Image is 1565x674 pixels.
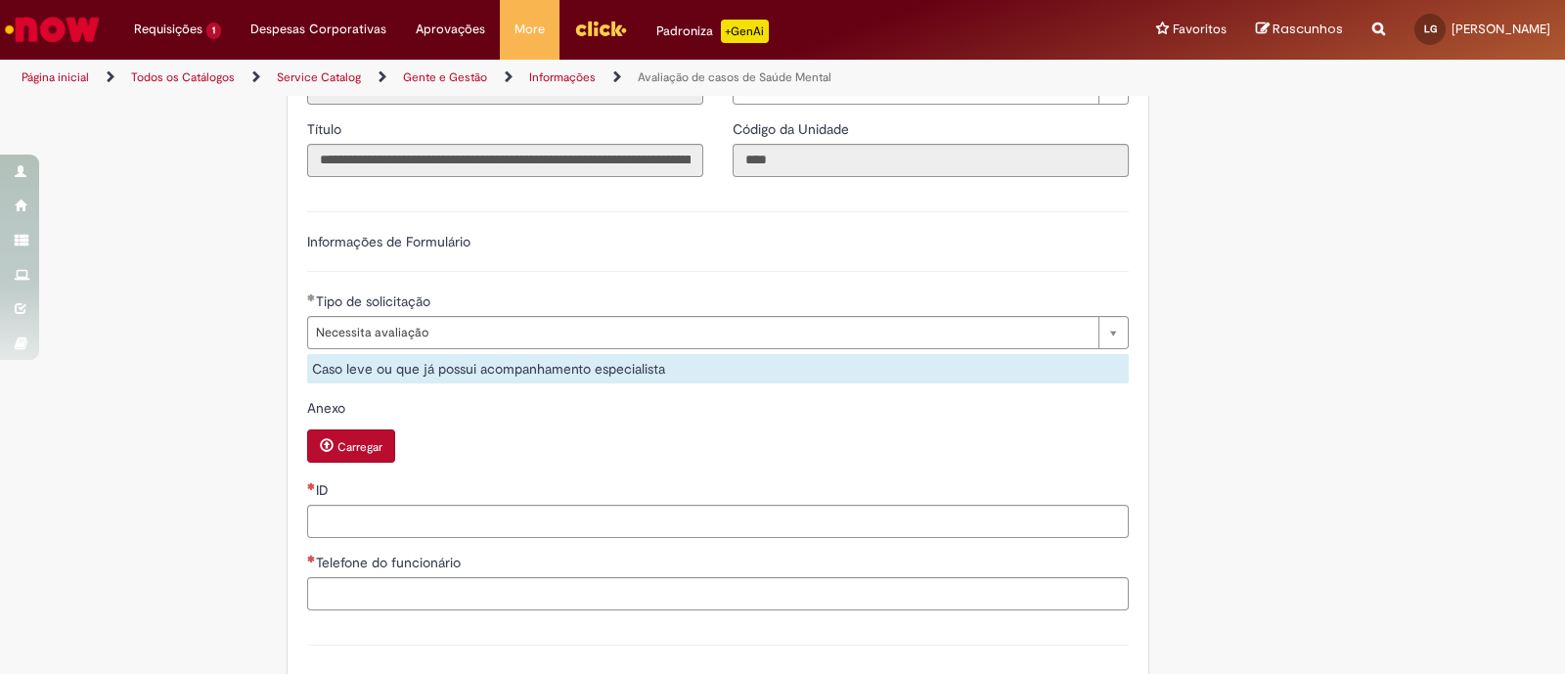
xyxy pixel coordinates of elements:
input: Título [307,144,703,177]
input: ID [307,505,1129,538]
a: Avaliação de casos de Saúde Mental [638,69,831,85]
a: Rascunhos [1256,21,1343,39]
span: Necessários [307,482,316,490]
label: Informações de Formulário [307,233,470,250]
img: ServiceNow [2,10,103,49]
span: Obrigatório Preenchido [307,293,316,301]
span: Rascunhos [1273,20,1343,38]
span: Anexo [307,399,349,417]
a: Gente e Gestão [403,69,487,85]
a: Todos os Catálogos [131,69,235,85]
a: Service Catalog [277,69,361,85]
span: More [514,20,545,39]
ul: Trilhas de página [15,60,1029,96]
span: Tipo de solicitação [316,292,434,310]
span: Favoritos [1173,20,1227,39]
p: +GenAi [721,20,769,43]
img: click_logo_yellow_360x200.png [574,14,627,43]
small: Carregar [337,439,382,455]
a: Página inicial [22,69,89,85]
span: Telefone do funcionário [316,554,465,571]
span: Necessários [307,555,316,562]
span: [PERSON_NAME] [1452,21,1550,37]
span: Requisições [134,20,202,39]
span: Somente leitura - Código da Unidade [733,120,853,138]
div: Padroniza [656,20,769,43]
input: Código da Unidade [733,144,1129,177]
input: Telefone do funcionário [307,577,1129,610]
span: Somente leitura - Título [307,120,345,138]
span: Necessita avaliação [316,317,1089,348]
div: Caso leve ou que já possui acompanhamento especialista [307,354,1129,383]
a: Informações [529,69,596,85]
span: ID [316,481,333,499]
span: 1 [206,22,221,39]
label: Somente leitura - Código da Unidade [733,119,853,139]
label: Somente leitura - Título [307,119,345,139]
span: Aprovações [416,20,485,39]
span: LG [1424,22,1437,35]
span: Despesas Corporativas [250,20,386,39]
button: Carregar anexo de Anexo [307,429,395,463]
